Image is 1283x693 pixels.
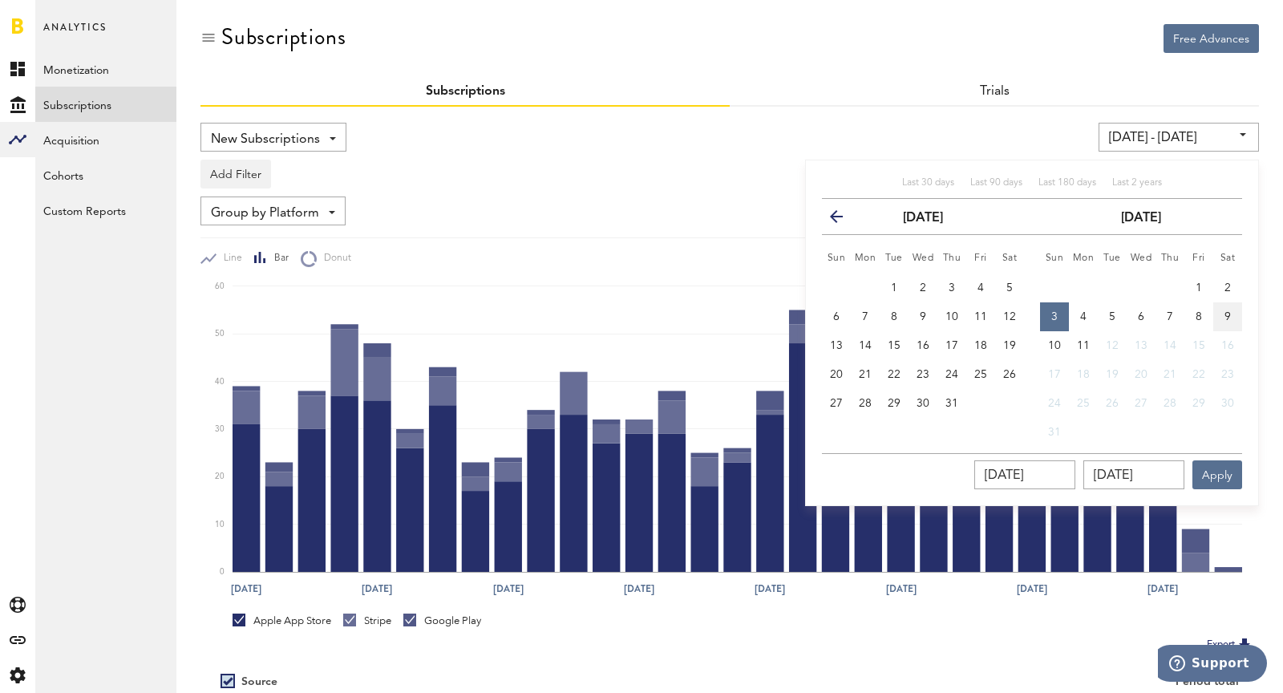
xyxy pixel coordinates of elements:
button: 4 [1069,302,1098,331]
button: 31 [937,389,966,418]
text: [DATE] [755,582,785,596]
span: 28 [1164,398,1176,409]
span: 31 [945,398,958,409]
small: Saturday [1220,253,1236,263]
text: 0 [220,568,225,576]
span: 15 [888,340,901,351]
text: [DATE] [1017,582,1047,596]
span: 9 [1224,311,1231,322]
span: 11 [974,311,987,322]
small: Sunday [1046,253,1064,263]
text: 30 [215,425,225,433]
small: Thursday [943,253,961,263]
text: 60 [215,282,225,290]
button: 17 [937,331,966,360]
span: 17 [1048,369,1061,380]
span: 30 [917,398,929,409]
span: 20 [1135,369,1147,380]
button: 6 [822,302,851,331]
button: 13 [1127,331,1156,360]
button: 21 [1156,360,1184,389]
button: 2 [909,274,937,302]
strong: [DATE] [1121,212,1161,225]
button: 19 [1098,360,1127,389]
button: 20 [1127,360,1156,389]
button: 21 [851,360,880,389]
span: 26 [1106,398,1119,409]
span: 11 [1077,340,1090,351]
text: 50 [215,330,225,338]
button: 13 [822,331,851,360]
span: 24 [945,369,958,380]
button: 27 [1127,389,1156,418]
a: Monetization [35,51,176,87]
span: 16 [917,340,929,351]
button: 10 [1040,331,1069,360]
button: 30 [1213,389,1242,418]
button: 1 [1184,274,1213,302]
span: 21 [1164,369,1176,380]
button: 27 [822,389,851,418]
button: 11 [1069,331,1098,360]
span: 12 [1003,311,1016,322]
span: 31 [1048,427,1061,438]
span: New Subscriptions [211,126,320,153]
span: 9 [920,311,926,322]
button: 26 [1098,389,1127,418]
span: 14 [859,340,872,351]
span: 13 [830,340,843,351]
span: 10 [945,311,958,322]
span: 22 [888,369,901,380]
iframe: Opens a widget where you can find more information [1158,645,1267,685]
button: 2 [1213,274,1242,302]
text: [DATE] [886,582,917,596]
span: 20 [830,369,843,380]
span: 7 [1167,311,1173,322]
button: 30 [909,389,937,418]
span: 5 [1006,282,1013,294]
button: 10 [937,302,966,331]
span: Donut [317,252,351,265]
button: 29 [880,389,909,418]
button: 8 [880,302,909,331]
span: 27 [1135,398,1147,409]
span: 21 [859,369,872,380]
button: 20 [822,360,851,389]
span: 23 [1221,369,1234,380]
button: Add Filter [200,160,271,188]
span: 23 [917,369,929,380]
input: __/__/____ [1083,460,1184,489]
span: 29 [888,398,901,409]
button: 17 [1040,360,1069,389]
div: Period total [750,675,1239,689]
span: 8 [891,311,897,322]
span: 16 [1221,340,1234,351]
button: 28 [851,389,880,418]
button: 12 [995,302,1024,331]
button: 16 [909,331,937,360]
span: 25 [1077,398,1090,409]
div: Source [241,675,277,689]
small: Monday [855,253,876,263]
span: 6 [833,311,840,322]
button: 11 [966,302,995,331]
small: Tuesday [885,253,903,263]
button: 28 [1156,389,1184,418]
button: 22 [1184,360,1213,389]
strong: [DATE] [903,212,943,225]
span: 13 [1135,340,1147,351]
span: 29 [1192,398,1205,409]
button: 31 [1040,418,1069,447]
text: 40 [215,378,225,386]
span: Last 180 days [1038,178,1096,188]
span: 4 [977,282,984,294]
a: Trials [980,85,1010,98]
small: Friday [974,253,987,263]
span: 5 [1109,311,1115,322]
button: Apply [1192,460,1242,489]
a: Subscriptions [426,85,505,98]
div: Subscriptions [221,24,346,50]
button: 29 [1184,389,1213,418]
span: Line [217,252,242,265]
a: Cohorts [35,157,176,192]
